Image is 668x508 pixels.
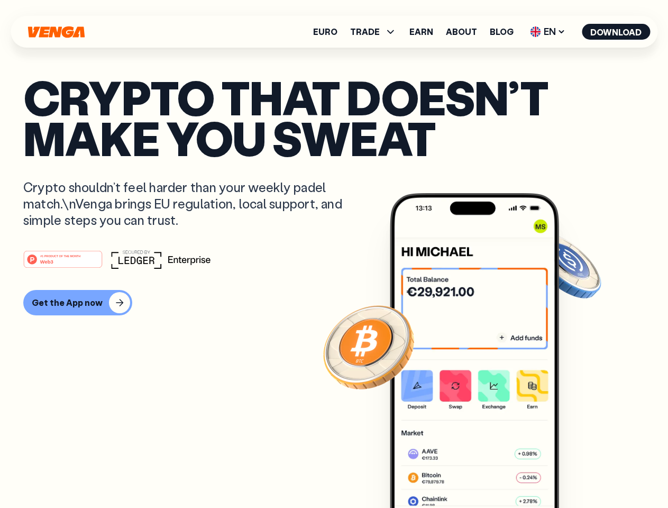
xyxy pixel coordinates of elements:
a: Euro [313,28,337,36]
a: #1 PRODUCT OF THE MONTHWeb3 [23,257,103,270]
a: Blog [490,28,514,36]
p: Crypto shouldn’t feel harder than your weekly padel match.\nVenga brings EU regulation, local sup... [23,179,358,229]
img: Bitcoin [321,299,416,394]
button: Get the App now [23,290,132,315]
span: EN [526,23,569,40]
img: USDC coin [527,228,603,304]
a: About [446,28,477,36]
tspan: #1 PRODUCT OF THE MONTH [40,254,80,257]
span: TRADE [350,25,397,38]
div: Get the App now [32,297,103,308]
span: TRADE [350,28,380,36]
p: Crypto that doesn’t make you sweat [23,77,645,158]
svg: Home [26,26,86,38]
tspan: Web3 [40,258,53,264]
a: Earn [409,28,433,36]
a: Get the App now [23,290,645,315]
button: Download [582,24,650,40]
img: flag-uk [530,26,541,37]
